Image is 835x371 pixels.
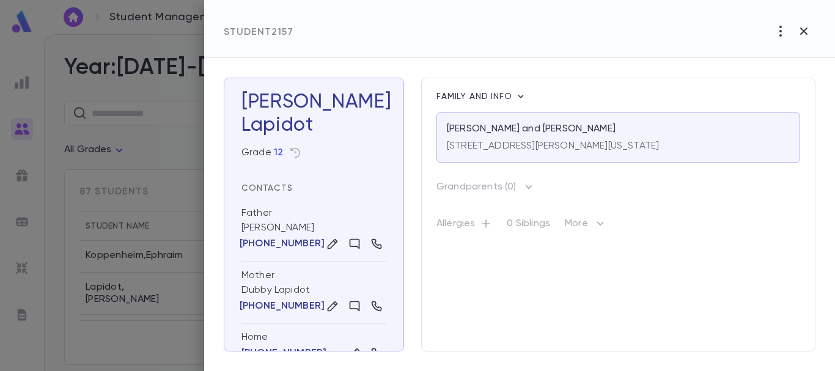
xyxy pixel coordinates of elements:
[241,347,326,359] button: [PHONE_NUMBER]
[436,177,535,197] button: Grandparents (0)
[241,269,274,282] div: Mother
[241,262,386,324] div: Dubby Lapidot
[507,218,550,235] p: 0 Siblings
[241,300,323,312] button: [PHONE_NUMBER]
[274,147,283,159] button: 12
[241,207,272,219] div: Father
[240,300,325,312] p: [PHONE_NUMBER]
[436,218,492,235] p: Allergies
[436,181,517,193] p: Grandparents ( 0 )
[565,216,608,236] p: More
[241,184,293,193] span: Contacts
[447,140,659,152] p: [STREET_ADDRESS][PERSON_NAME][US_STATE]
[241,238,323,250] button: [PHONE_NUMBER]
[241,199,386,262] div: [PERSON_NAME]
[241,331,386,343] div: Home
[447,123,616,135] p: [PERSON_NAME] and [PERSON_NAME]
[240,238,325,250] p: [PHONE_NUMBER]
[241,147,283,159] div: Grade
[241,90,386,137] h3: [PERSON_NAME]
[436,92,515,101] span: Family and info
[241,114,386,137] div: Lapidot
[224,28,293,37] span: Student 2157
